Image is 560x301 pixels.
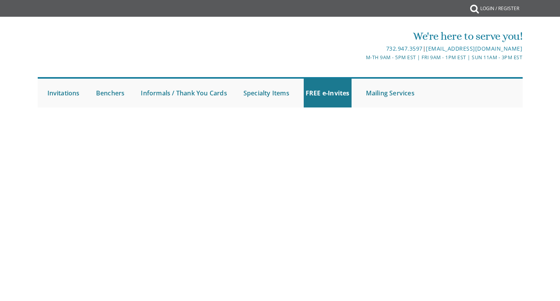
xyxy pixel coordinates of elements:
a: Specialty Items [241,79,291,107]
a: Invitations [45,79,82,107]
div: M-Th 9am - 5pm EST | Fri 9am - 1pm EST | Sun 11am - 3pm EST [199,53,522,62]
div: We're here to serve you! [199,28,522,44]
a: Mailing Services [364,79,416,107]
a: [EMAIL_ADDRESS][DOMAIN_NAME] [426,45,522,52]
a: FREE e-Invites [304,79,352,107]
a: Informals / Thank You Cards [139,79,229,107]
a: 732.947.3597 [386,45,423,52]
a: Benchers [94,79,127,107]
div: | [199,44,522,53]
